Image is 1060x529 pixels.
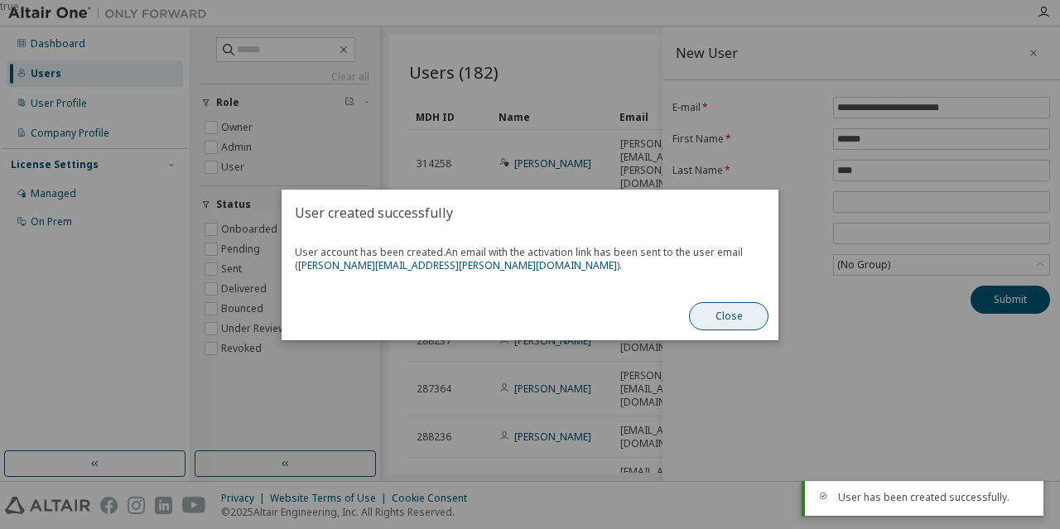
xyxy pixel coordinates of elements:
[295,245,743,272] span: An email with the activation link has been sent to the user email ( ).
[298,258,617,272] a: [PERSON_NAME][EMAIL_ADDRESS][PERSON_NAME][DOMAIN_NAME]
[282,190,778,236] h2: User created successfully
[838,491,1030,504] div: User has been created successfully.
[689,302,768,330] button: Close
[295,246,765,272] span: User account has been created.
